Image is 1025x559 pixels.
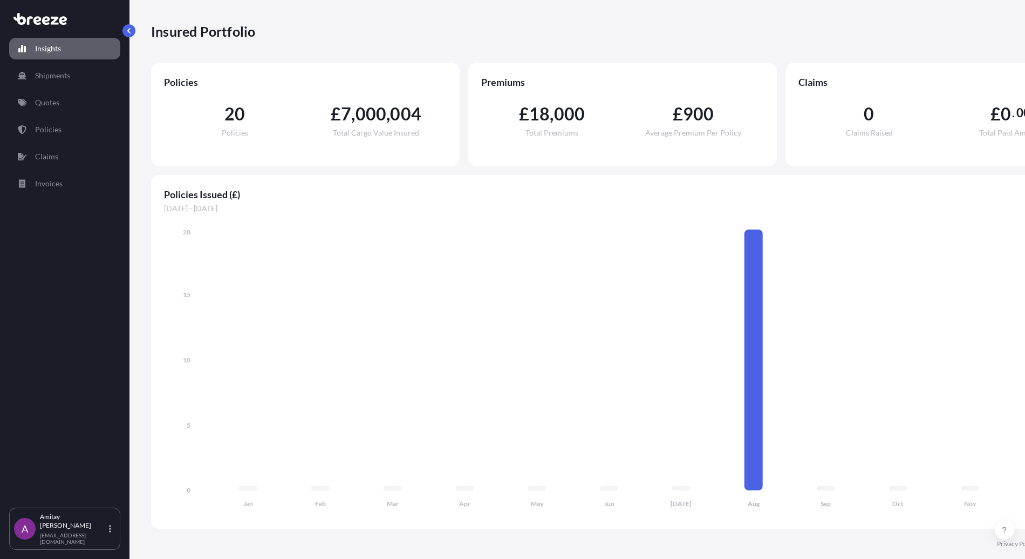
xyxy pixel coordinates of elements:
[990,105,1001,123] span: £
[673,105,683,123] span: £
[386,105,390,123] span: ,
[35,178,63,189] p: Invoices
[224,105,245,123] span: 20
[964,500,976,508] tspan: Nov
[35,97,59,108] p: Quotes
[341,105,351,123] span: 7
[9,92,120,113] a: Quotes
[459,500,470,508] tspan: Apr
[40,513,107,530] p: Amitay [PERSON_NAME]
[390,105,421,123] span: 004
[315,500,326,508] tspan: Feb
[35,151,58,162] p: Claims
[864,105,874,123] span: 0
[331,105,341,123] span: £
[222,129,248,137] span: Policies
[531,500,544,508] tspan: May
[35,70,70,81] p: Shipments
[183,356,190,364] tspan: 10
[671,500,692,508] tspan: [DATE]
[892,500,904,508] tspan: Oct
[243,500,253,508] tspan: Jan
[683,105,714,123] span: 900
[9,65,120,86] a: Shipments
[187,486,190,494] tspan: 0
[846,129,893,137] span: Claims Raised
[9,146,120,167] a: Claims
[22,523,28,534] span: A
[356,105,387,123] span: 000
[481,76,764,89] span: Premiums
[183,291,190,299] tspan: 15
[821,500,831,508] tspan: Sep
[604,500,614,508] tspan: Jun
[164,76,447,89] span: Policies
[9,119,120,140] a: Policies
[1001,105,1011,123] span: 0
[40,532,107,545] p: [EMAIL_ADDRESS][DOMAIN_NAME]
[9,173,120,194] a: Invoices
[550,105,553,123] span: ,
[748,500,760,508] tspan: Aug
[1012,109,1015,117] span: .
[351,105,355,123] span: ,
[151,23,255,40] p: Insured Portfolio
[183,228,190,236] tspan: 20
[387,500,399,508] tspan: Mar
[333,129,419,137] span: Total Cargo Value Insured
[645,129,741,137] span: Average Premium Per Policy
[519,105,529,123] span: £
[35,43,61,54] p: Insights
[554,105,585,123] span: 000
[525,129,578,137] span: Total Premiums
[9,38,120,59] a: Insights
[35,124,61,135] p: Policies
[529,105,550,123] span: 18
[187,421,190,429] tspan: 5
